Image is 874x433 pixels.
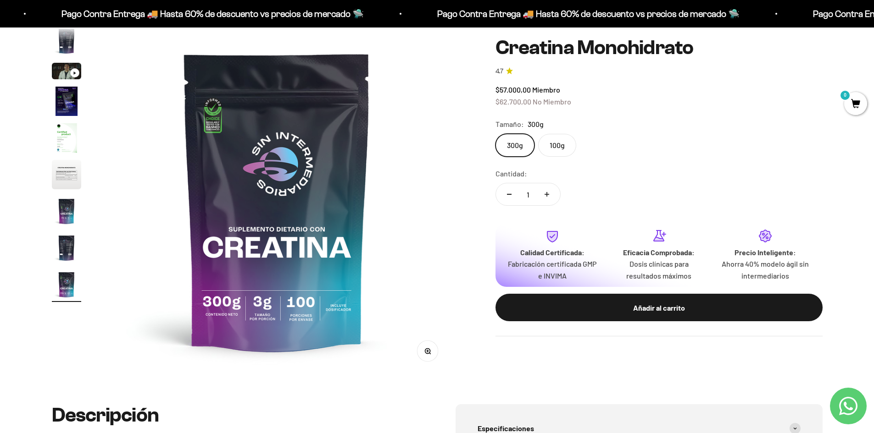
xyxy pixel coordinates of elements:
[431,6,734,21] p: Pago Contra Entrega 🚚 Hasta 60% de descuento vs precios de mercado 🛸
[52,160,81,192] button: Ir al artículo 6
[528,118,544,130] span: 300g
[495,294,823,321] button: Añadir al carrito
[52,270,81,299] img: Creatina Monohidrato
[514,301,804,313] div: Añadir al carrito
[735,247,796,256] strong: Precio Inteligente:
[844,99,867,110] a: 0
[495,85,531,94] span: $57.000,00
[103,27,451,375] img: Creatina Monohidrato
[495,66,823,76] a: 4.74.7 de 5.0 estrellas
[495,168,527,180] label: Cantidad:
[533,97,571,105] span: No Miembro
[495,37,823,59] h1: Creatina Monohidrato
[623,247,695,256] strong: Eficacia Comprobada:
[52,404,419,426] h2: Descripción
[52,87,81,119] button: Ir al artículo 4
[532,85,560,94] span: Miembro
[52,270,81,302] button: Ir al artículo 9
[507,258,598,281] p: Fabricación certificada GMP e INVIMA
[56,6,358,21] p: Pago Contra Entrega 🚚 Hasta 60% de descuento vs precios de mercado 🛸
[520,247,585,256] strong: Calidad Certificada:
[495,118,524,130] legend: Tamaño:
[613,258,705,281] p: Dosis clínicas para resultados máximos
[840,90,851,101] mark: 0
[496,183,523,205] button: Reducir cantidad
[52,233,81,265] button: Ir al artículo 8
[495,66,503,76] span: 4.7
[52,233,81,263] img: Creatina Monohidrato
[52,87,81,116] img: Creatina Monohidrato
[52,160,81,189] img: Creatina Monohidrato
[495,97,531,105] span: $62.700,00
[52,63,81,82] button: Ir al artículo 3
[52,26,81,58] button: Ir al artículo 2
[52,123,81,153] img: Creatina Monohidrato
[52,26,81,55] img: Creatina Monohidrato
[52,123,81,155] button: Ir al artículo 5
[534,183,560,205] button: Aumentar cantidad
[52,197,81,226] img: Creatina Monohidrato
[52,197,81,229] button: Ir al artículo 7
[719,258,811,281] p: Ahorra 40% modelo ágil sin intermediarios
